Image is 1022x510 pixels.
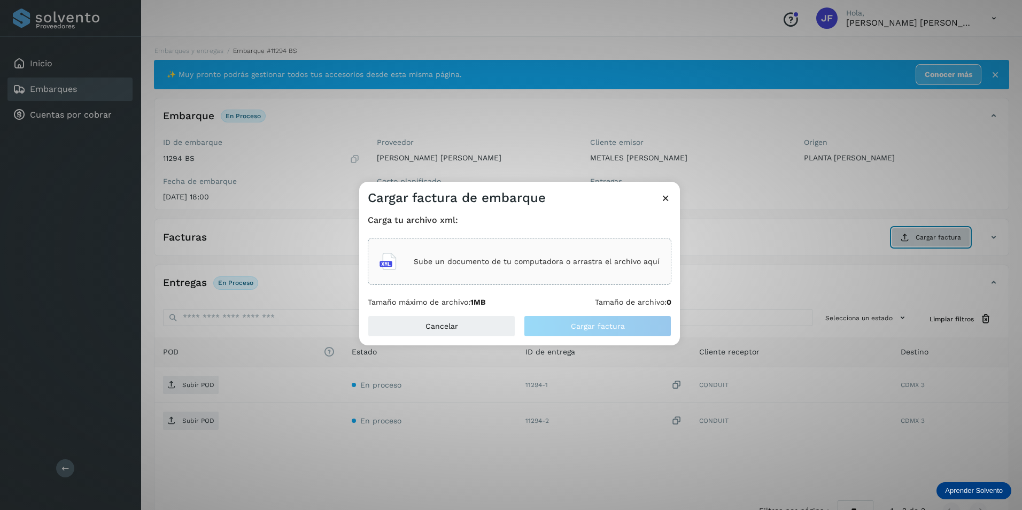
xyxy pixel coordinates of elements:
[936,482,1011,499] div: Aprender Solvento
[414,257,660,266] p: Sube un documento de tu computadora o arrastra el archivo aquí
[425,322,458,330] span: Cancelar
[368,215,671,225] h4: Carga tu archivo xml:
[667,298,671,306] b: 0
[945,486,1003,495] p: Aprender Solvento
[524,315,671,337] button: Cargar factura
[595,298,671,307] p: Tamaño de archivo:
[571,322,625,330] span: Cargar factura
[368,298,486,307] p: Tamaño máximo de archivo:
[368,315,515,337] button: Cancelar
[368,190,546,206] h3: Cargar factura de embarque
[470,298,486,306] b: 1MB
